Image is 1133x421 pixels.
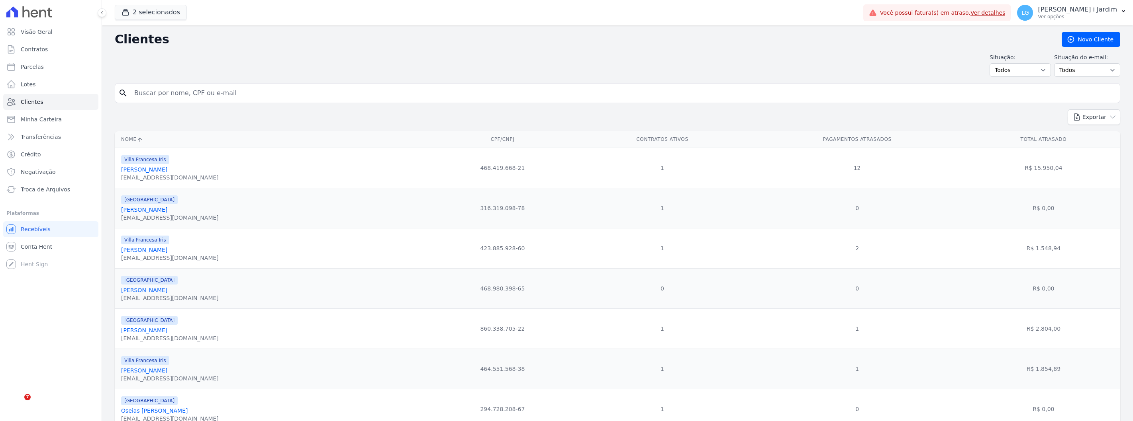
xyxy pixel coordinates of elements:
[3,59,98,75] a: Parcelas
[880,9,1006,17] span: Você possui fatura(s) em atraso.
[967,268,1120,308] td: R$ 0,00
[115,131,428,148] th: Nome
[121,173,219,181] div: [EMAIL_ADDRESS][DOMAIN_NAME]
[3,76,98,92] a: Lotes
[121,254,219,262] div: [EMAIL_ADDRESS][DOMAIN_NAME]
[428,268,577,308] td: 468.980.398-65
[577,188,748,228] td: 1
[428,188,577,228] td: 316.319.098-78
[747,131,966,148] th: Pagamentos Atrasados
[428,148,577,188] td: 468.419.668-21
[970,10,1006,16] a: Ver detalhes
[121,294,219,302] div: [EMAIL_ADDRESS][DOMAIN_NAME]
[121,334,219,342] div: [EMAIL_ADDRESS][DOMAIN_NAME]
[577,349,748,389] td: 1
[3,111,98,127] a: Minha Carteira
[577,268,748,308] td: 0
[121,166,167,173] a: [PERSON_NAME]
[121,367,167,374] a: [PERSON_NAME]
[21,28,53,36] span: Visão Geral
[1054,53,1120,62] label: Situação do e-mail:
[21,98,43,106] span: Clientes
[129,85,1117,101] input: Buscar por nome, CPF ou e-mail
[121,214,219,222] div: [EMAIL_ADDRESS][DOMAIN_NAME]
[21,168,56,176] span: Negativação
[3,164,98,180] a: Negativação
[3,41,98,57] a: Contratos
[21,185,70,193] span: Troca de Arquivos
[428,308,577,349] td: 860.338.705-22
[121,276,178,285] span: [GEOGRAPHIC_DATA]
[967,228,1120,268] td: R$ 1.548,94
[3,221,98,237] a: Recebíveis
[1068,109,1120,125] button: Exportar
[747,308,966,349] td: 1
[24,394,31,400] span: 7
[121,327,167,333] a: [PERSON_NAME]
[21,225,51,233] span: Recebíveis
[21,150,41,158] span: Crédito
[8,394,27,413] iframe: Intercom live chat
[747,228,966,268] td: 2
[21,243,52,251] span: Conta Hent
[3,146,98,162] a: Crédito
[121,155,169,164] span: Villa Francesa Iris
[1062,32,1120,47] a: Novo Cliente
[21,80,36,88] span: Lotes
[3,129,98,145] a: Transferências
[121,247,167,253] a: [PERSON_NAME]
[967,308,1120,349] td: R$ 2.804,00
[121,407,188,414] a: Oseias [PERSON_NAME]
[118,88,128,98] i: search
[428,349,577,389] td: 464.551.568-38
[967,349,1120,389] td: R$ 1.854,89
[428,228,577,268] td: 423.885.928-60
[967,148,1120,188] td: R$ 15.950,04
[3,181,98,197] a: Troca de Arquivos
[121,396,178,405] span: [GEOGRAPHIC_DATA]
[6,209,95,218] div: Plataformas
[121,287,167,293] a: [PERSON_NAME]
[577,228,748,268] td: 1
[121,374,219,382] div: [EMAIL_ADDRESS][DOMAIN_NAME]
[1038,14,1117,20] p: Ver opções
[1038,6,1117,14] p: [PERSON_NAME] i Jardim
[747,268,966,308] td: 0
[967,131,1120,148] th: Total Atrasado
[121,316,178,325] span: [GEOGRAPHIC_DATA]
[577,148,748,188] td: 1
[1021,10,1029,16] span: LG
[1011,2,1133,24] button: LG [PERSON_NAME] i Jardim Ver opções
[21,115,62,123] span: Minha Carteira
[747,188,966,228] td: 0
[747,349,966,389] td: 1
[3,239,98,255] a: Conta Hent
[3,94,98,110] a: Clientes
[121,236,169,244] span: Villa Francesa Iris
[577,131,748,148] th: Contratos Ativos
[21,45,48,53] span: Contratos
[577,308,748,349] td: 1
[990,53,1051,62] label: Situação:
[747,148,966,188] td: 12
[428,131,577,148] th: CPF/CNPJ
[21,133,61,141] span: Transferências
[967,188,1120,228] td: R$ 0,00
[21,63,44,71] span: Parcelas
[115,5,187,20] button: 2 selecionados
[115,32,1049,47] h2: Clientes
[121,207,167,213] a: [PERSON_NAME]
[3,24,98,40] a: Visão Geral
[121,356,169,365] span: Villa Francesa Iris
[121,195,178,204] span: [GEOGRAPHIC_DATA]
